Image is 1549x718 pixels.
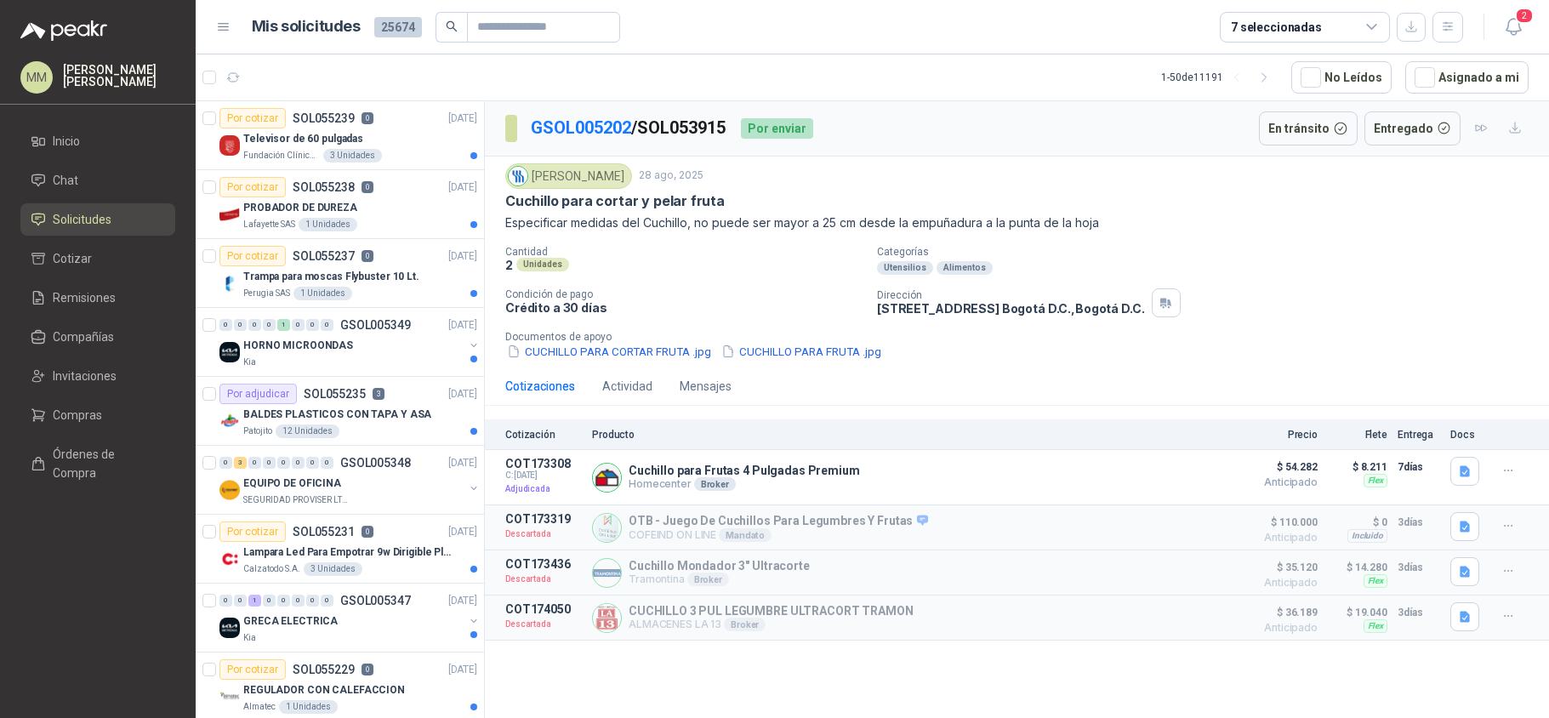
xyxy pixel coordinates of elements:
p: 3 días [1398,557,1440,578]
p: SEGURIDAD PROVISER LTDA [243,493,350,507]
p: CUCHILLO 3 PUL LEGUMBRE ULTRACORT TRAMON [629,604,913,618]
p: Cuchillo para cortar y pelar fruta [505,192,725,210]
div: Por cotizar [219,108,286,128]
div: 0 [263,595,276,607]
div: Por cotizar [219,659,286,680]
p: Lampara Led Para Empotrar 9w Dirigible Plafon 11cm [243,544,455,561]
div: 0 [321,319,333,331]
span: Anticipado [1233,578,1318,588]
div: 1 [277,319,290,331]
p: [DATE] [448,662,477,678]
p: Producto [592,429,1222,441]
button: 2 [1498,12,1529,43]
p: 2 [505,258,513,272]
p: [DATE] [448,179,477,196]
img: Logo peakr [20,20,107,41]
p: Tramontina [629,573,810,586]
div: 0 [248,319,261,331]
div: 0 [248,457,261,469]
span: C: [DATE] [505,470,582,481]
div: 3 Unidades [304,562,362,576]
div: Por cotizar [219,521,286,542]
div: Mandato [719,528,772,542]
div: Broker [694,477,736,491]
div: Actividad [602,377,652,396]
a: GSOL005202 [531,117,631,138]
div: 0 [219,319,232,331]
p: Cotización [505,429,582,441]
p: [DATE] [448,386,477,402]
p: 0 [362,250,373,262]
div: 0 [306,319,319,331]
div: Flex [1364,474,1387,487]
p: $ 0 [1328,512,1387,533]
img: Company Logo [593,559,621,587]
div: 0 [277,457,290,469]
div: Unidades [516,258,569,271]
div: 12 Unidades [276,425,339,438]
p: Calzatodo S.A. [243,562,300,576]
p: Descartada [505,526,582,543]
p: Categorías [877,246,1542,258]
p: [DATE] [448,111,477,127]
div: Broker [687,573,729,586]
div: 0 [219,457,232,469]
p: GRECA ELECTRICA [243,613,338,630]
button: Entregado [1364,111,1461,145]
p: GSOL005349 [340,319,411,331]
p: [PERSON_NAME] [PERSON_NAME] [63,64,175,88]
div: Por cotizar [219,246,286,266]
p: SOL055235 [304,388,366,400]
div: Mensajes [680,377,732,396]
div: 0 [263,319,276,331]
span: Solicitudes [53,210,111,229]
a: Solicitudes [20,203,175,236]
div: 1 - 50 de 11191 [1161,64,1278,91]
p: COT174050 [505,602,582,616]
div: MM [20,61,53,94]
img: Company Logo [593,464,621,492]
img: Company Logo [219,480,240,500]
a: Chat [20,164,175,197]
div: 0 [234,319,247,331]
span: Anticipado [1233,477,1318,487]
p: [DATE] [448,455,477,471]
span: Compañías [53,328,114,346]
p: Crédito a 30 días [505,300,863,315]
p: HORNO MICROONDAS [243,338,353,354]
span: $ 110.000 [1233,512,1318,533]
div: [PERSON_NAME] [505,163,632,189]
p: Kia [243,631,256,645]
p: Cuchillo Mondador 3" Ultracorte [629,559,810,573]
p: GSOL005348 [340,457,411,469]
div: 0 [234,595,247,607]
span: Anticipado [1233,533,1318,543]
span: 25674 [374,17,422,37]
div: 0 [292,457,305,469]
p: 0 [362,526,373,538]
p: Dirección [877,289,1144,301]
div: Por cotizar [219,177,286,197]
p: SOL055229 [293,664,355,675]
span: Chat [53,171,78,190]
p: Adjudicada [505,481,582,498]
div: Flex [1364,619,1387,633]
div: 0 [292,319,305,331]
p: $ 8.211 [1328,457,1387,477]
p: Cantidad [505,246,863,258]
img: Company Logo [509,167,527,185]
button: En tránsito [1259,111,1358,145]
button: CUCHILLO PARA CORTAR FRUTA .jpg [505,343,713,361]
img: Company Logo [219,687,240,707]
img: Company Logo [219,618,240,638]
p: COFEIND ON LINE [629,528,928,542]
p: Entrega [1398,429,1440,441]
p: [DATE] [448,317,477,333]
p: Homecenter [629,477,860,491]
img: Company Logo [593,514,621,542]
div: Cotizaciones [505,377,575,396]
div: Por enviar [741,118,813,139]
a: Compras [20,399,175,431]
p: Trampa para moscas Flybuster 10 Lt. [243,269,419,285]
div: 7 seleccionadas [1231,18,1322,37]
